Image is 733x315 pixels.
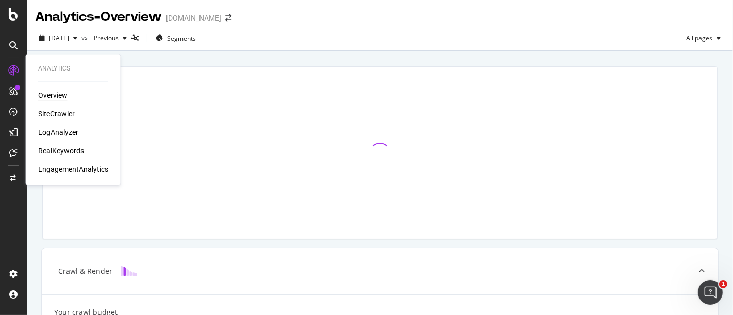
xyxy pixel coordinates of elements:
[58,266,112,276] div: Crawl & Render
[121,266,137,276] img: block-icon
[698,280,723,305] iframe: Intercom live chat
[719,280,727,288] span: 1
[38,109,75,119] a: SiteCrawler
[38,164,108,174] a: EngagementAnalytics
[38,146,84,156] a: RealKeywords
[49,33,69,42] span: 2025 Sep. 16th
[35,8,162,26] div: Analytics - Overview
[90,33,119,42] span: Previous
[682,33,712,42] span: All pages
[682,30,725,46] button: All pages
[38,127,78,137] a: LogAnalyzer
[35,30,81,46] button: [DATE]
[167,34,196,43] span: Segments
[90,30,131,46] button: Previous
[166,13,221,23] div: [DOMAIN_NAME]
[225,14,231,22] div: arrow-right-arrow-left
[152,30,200,46] button: Segments
[38,90,68,100] a: Overview
[38,64,108,73] div: Analytics
[81,33,90,42] span: vs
